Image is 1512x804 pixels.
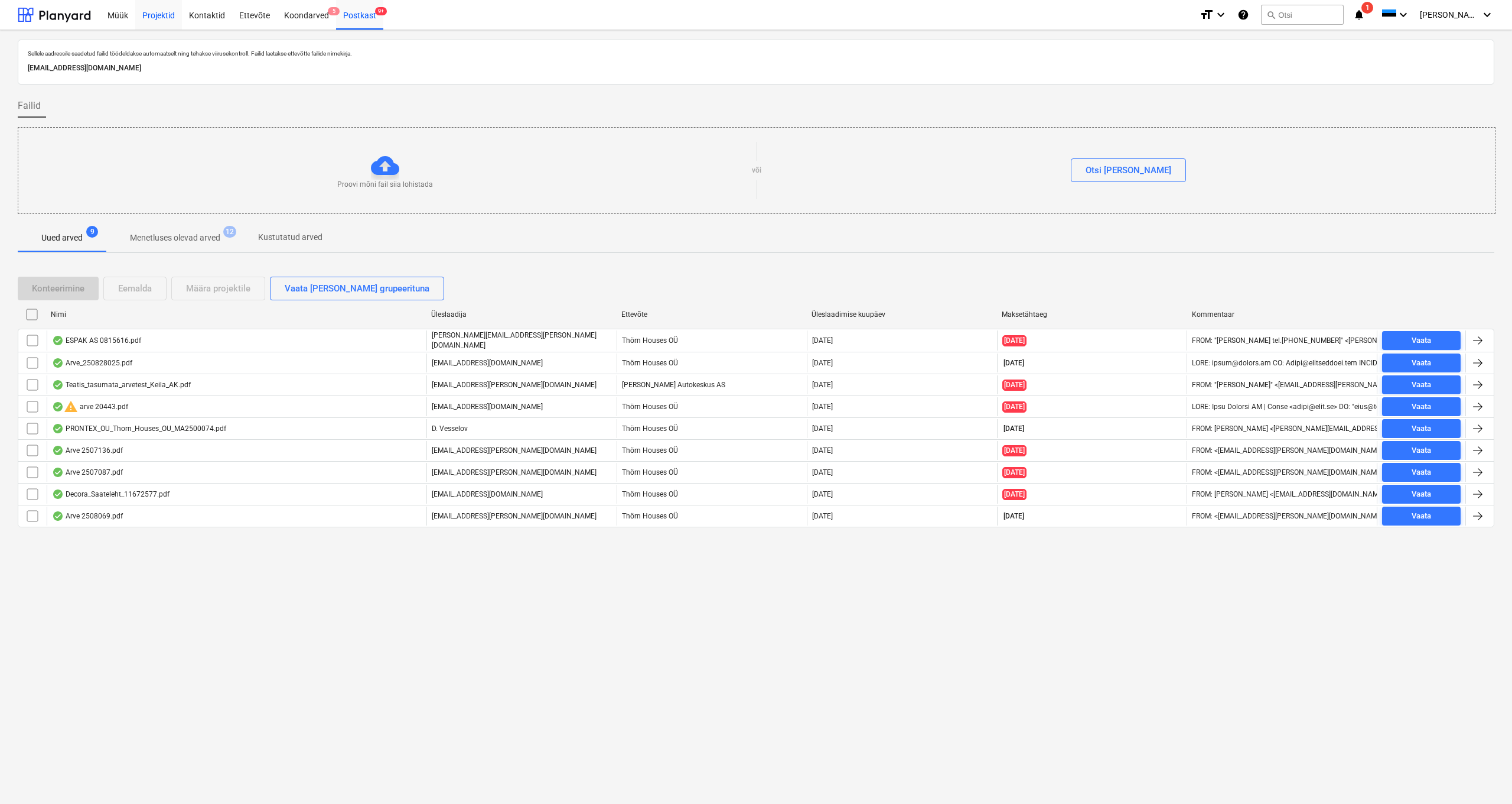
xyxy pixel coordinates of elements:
i: Abikeskus [1237,8,1249,22]
div: Otsi [PERSON_NAME] [1086,163,1171,178]
div: Thörn Houses OÜ [617,463,807,482]
div: Decora_Saateleht_11672577.pdf [52,489,170,499]
div: Thörn Houses OÜ [617,330,807,351]
div: Arve 2507136.pdf [52,446,123,455]
div: arve 20443.pdf [52,400,128,414]
span: [DATE] [1002,335,1027,346]
span: [DATE] [1002,401,1027,413]
div: Andmed failist loetud [52,424,64,433]
p: Sellele aadressile saadetud failid töödeldakse automaatselt ning tehakse viirusekontroll. Failid ... [28,50,1484,57]
p: Uued arved [41,232,83,244]
p: Proovi mõni fail siia lohistada [337,180,433,190]
button: Vaata [PERSON_NAME] grupeerituna [270,277,444,300]
div: Andmed failist loetud [52,380,64,390]
span: [DATE] [1002,445,1027,456]
p: [EMAIL_ADDRESS][PERSON_NAME][DOMAIN_NAME] [432,468,597,478]
div: [DATE] [812,336,833,345]
span: search [1266,10,1276,20]
div: Andmed failist loetud [52,468,64,477]
div: Vaata [PERSON_NAME] grupeerituna [285,281,429,296]
div: Vaata [1412,444,1431,458]
p: D. Vesselov [432,424,468,434]
i: keyboard_arrow_down [1214,8,1228,22]
div: Vaata [1412,422,1431,436]
div: Proovi mõni fail siia lohistadavõiOtsi [PERSON_NAME] [18,127,1495,214]
p: [EMAIL_ADDRESS][DOMAIN_NAME] [28,62,1484,74]
div: Maksetähtaeg [1002,310,1182,319]
button: Vaata [1382,419,1461,438]
button: Vaata [1382,463,1461,482]
div: Üleslaadimise kuupäev [812,310,992,319]
p: [EMAIL_ADDRESS][DOMAIN_NAME] [432,358,543,368]
p: [PERSON_NAME][EMAIL_ADDRESS][PERSON_NAME][DOMAIN_NAME] [432,330,612,351]
p: Kustutatud arved [258,231,322,244]
span: warning [64,400,78,414]
div: [DATE] [812,424,833,433]
i: format_size [1200,8,1214,22]
button: Vaata [1382,485,1461,504]
i: notifications [1353,8,1365,22]
p: [EMAIL_ADDRESS][DOMAIN_NAME] [432,402,543,412]
i: keyboard_arrow_down [1396,8,1410,22]
div: ESPAK AS 0815616.pdf [52,336,141,345]
div: Teatis_tasumata_arvetest_Keila_AK.pdf [52,380,191,390]
div: Thörn Houses OÜ [617,441,807,460]
div: [PERSON_NAME] Autokeskus AS [617,375,807,394]
div: Thörn Houses OÜ [617,485,807,504]
p: [EMAIL_ADDRESS][PERSON_NAME][DOMAIN_NAME] [432,380,597,390]
div: Arve_250828025.pdf [52,358,132,368]
span: [DATE] [1002,380,1027,391]
button: Vaata [1382,354,1461,372]
span: 9+ [375,7,387,15]
div: [DATE] [812,403,833,411]
span: 12 [223,226,236,238]
div: Andmed failist loetud [52,402,64,411]
p: [EMAIL_ADDRESS][PERSON_NAME][DOMAIN_NAME] [432,446,597,456]
span: [DATE] [1002,424,1025,434]
button: Vaata [1382,397,1461,416]
div: Vaata [1412,378,1431,392]
button: Vaata [1382,331,1461,350]
div: Kommentaar [1192,310,1373,319]
div: Vaata [1412,400,1431,414]
div: Vaata [1412,466,1431,479]
div: Thörn Houses OÜ [617,507,807,526]
span: [DATE] [1002,467,1027,478]
span: [PERSON_NAME] [1420,10,1479,20]
button: Otsi [1261,5,1344,25]
div: Arve 2507087.pdf [52,468,123,477]
i: keyboard_arrow_down [1480,8,1494,22]
span: 5 [328,7,340,15]
div: Thörn Houses OÜ [617,419,807,438]
div: Andmed failist loetud [52,446,64,455]
span: [DATE] [1002,358,1025,368]
div: Ettevõte [621,310,802,319]
span: 9 [86,226,98,238]
div: [DATE] [812,490,833,498]
span: [DATE] [1002,511,1025,521]
div: Vaata [1412,510,1431,523]
div: [DATE] [812,446,833,455]
div: Vaata [1412,334,1431,348]
span: 1 [1361,2,1373,14]
div: Nimi [51,310,422,319]
div: Thörn Houses OÜ [617,397,807,416]
p: [EMAIL_ADDRESS][DOMAIN_NAME] [432,489,543,500]
button: Otsi [PERSON_NAME] [1071,158,1186,182]
div: Üleslaadija [431,310,612,319]
div: [DATE] [812,359,833,367]
div: Andmed failist loetud [52,358,64,368]
div: [DATE] [812,468,833,476]
div: PRONTEX_OU_Thorn_Houses_OU_MA2500074.pdf [52,424,226,433]
button: Vaata [1382,375,1461,394]
p: Menetluses olevad arved [130,232,220,244]
button: Vaata [1382,441,1461,460]
div: [DATE] [812,381,833,389]
p: või [752,166,761,176]
div: Vaata [1412,356,1431,370]
div: Andmed failist loetud [52,336,64,345]
div: Thörn Houses OÜ [617,354,807,372]
button: Vaata [1382,507,1461,526]
div: [DATE] [812,512,833,520]
div: Andmed failist loetud [52,489,64,499]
